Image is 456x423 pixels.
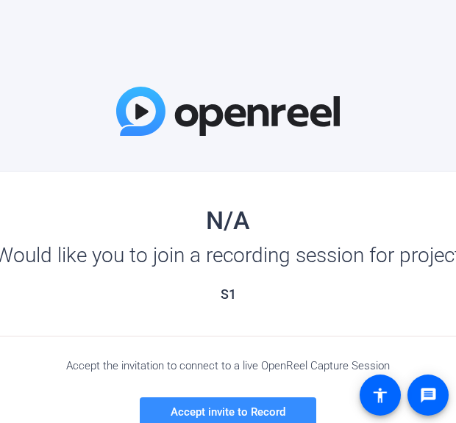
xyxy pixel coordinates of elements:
mat-icon: accessibility [371,386,389,404]
img: OpenReel Logo [116,87,340,136]
span: Accept invite to Record [171,405,285,419]
mat-icon: message [419,386,437,404]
